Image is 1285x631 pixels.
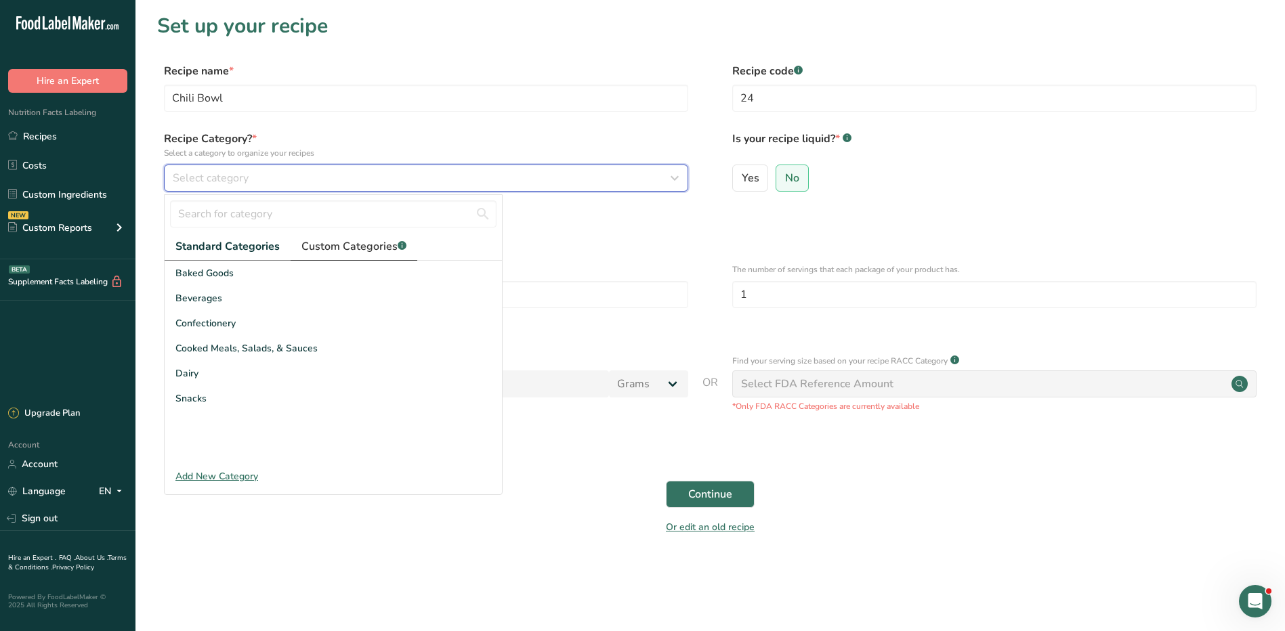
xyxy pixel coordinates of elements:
span: OR [702,374,718,412]
span: Beverages [175,291,222,305]
span: No [785,171,799,185]
a: About Us . [75,553,108,563]
label: Is your recipe liquid? [732,131,1257,159]
span: Yes [742,171,759,185]
span: Dairy [175,366,198,380]
div: Powered By FoodLabelMaker © 2025 All Rights Reserved [8,593,127,609]
label: Recipe Category? [164,131,688,159]
span: Standard Categories [175,238,280,255]
span: Baked Goods [175,266,234,280]
input: Search for category [170,200,497,227]
span: Custom Categories [301,238,406,255]
h1: Set up your recipe [157,11,1263,41]
div: Add New Category [165,469,502,483]
div: BETA [9,265,30,274]
a: Language [8,479,66,503]
a: Hire an Expert . [8,553,56,563]
label: Recipe code [732,63,1257,79]
p: The number of servings that each package of your product has. [732,263,1257,276]
a: Terms & Conditions . [8,553,127,572]
p: Select a category to organize your recipes [164,147,688,159]
span: Cooked Meals, Salads, & Sauces [175,341,318,355]
iframe: Intercom live chat [1239,585,1271,617]
div: EN [99,483,127,500]
button: Select category [164,165,688,192]
a: Privacy Policy [52,563,94,572]
div: Select FDA Reference Amount [741,376,893,392]
div: NEW [8,211,28,219]
span: Select category [173,170,249,186]
span: Confectionery [175,316,236,330]
span: Continue [688,486,732,502]
a: Or edit an old recipe [666,521,755,534]
button: Continue [666,481,755,508]
input: Type your recipe name here [164,85,688,112]
a: FAQ . [59,553,75,563]
input: Type your recipe code here [732,85,1257,112]
div: Upgrade Plan [8,407,80,420]
span: Snacks [175,391,207,406]
p: Find your serving size based on your recipe RACC Category [732,355,948,367]
button: Hire an Expert [8,69,127,93]
div: Custom Reports [8,221,92,235]
p: *Only FDA RACC Categories are currently available [732,400,1257,412]
label: Recipe name [164,63,688,79]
